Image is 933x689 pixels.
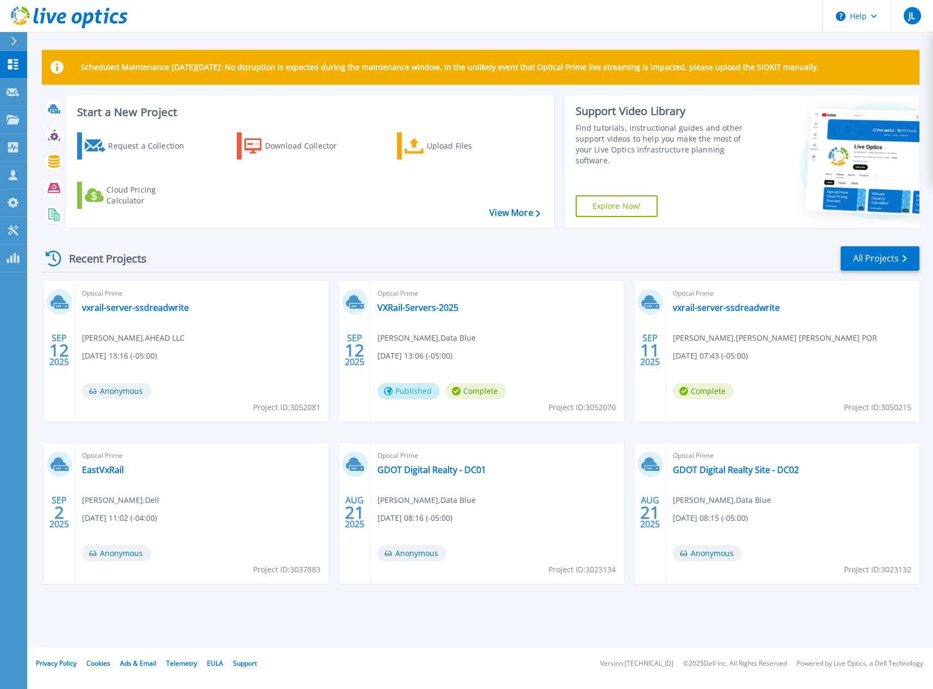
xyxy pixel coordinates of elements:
span: Complete [673,383,734,399]
a: Download Collector [237,132,358,160]
span: [PERSON_NAME] , Data Blue [673,494,771,506]
div: SEP 2025 [49,330,70,370]
a: Telemetry [166,659,197,668]
span: Anonymous [673,545,742,562]
span: [PERSON_NAME] , Data Blue [377,332,476,344]
span: 12 [345,346,364,355]
div: SEP 2025 [49,493,70,532]
li: © 2025 Dell Inc. All Rights Reserved [683,660,787,667]
span: Anonymous [82,545,151,562]
a: EastVxRail [82,464,124,475]
span: JL [909,11,915,20]
span: [DATE] 11:02 (-04:00) [82,512,157,524]
a: Explore Now! [576,195,658,217]
a: vxrail-server-ssdreadwrite [82,302,189,313]
span: [PERSON_NAME] , Data Blue [377,494,476,506]
div: SEP 2025 [640,330,660,370]
a: EULA [207,659,223,668]
a: GDOT Digital Realty Site - DC02 [673,464,799,475]
div: Upload Files [427,135,514,157]
span: Project ID: 3023132 [844,564,911,576]
span: Project ID: 3023134 [549,564,616,576]
span: Optical Prime [82,288,322,299]
h3: Start a New Project [77,106,540,118]
a: GDOT Digital Realty - DC01 [377,464,486,475]
div: Download Collector [265,135,352,157]
a: vxrail-server-ssdreadwrite [673,302,780,313]
span: [DATE] 13:06 (-05:00) [377,350,452,362]
span: 11 [640,346,660,355]
span: Optical Prime [377,288,617,299]
span: [DATE] 07:43 (-05:00) [673,350,748,362]
a: All Projects [841,246,919,271]
span: [DATE] 13:16 (-05:00) [82,350,157,362]
li: Version: [TECHNICAL_ID] [600,660,673,667]
span: Optical Prime [673,450,913,462]
div: Find tutorials, instructional guides and other support videos to help you make the most of your L... [576,123,755,166]
span: [PERSON_NAME] , Dell [82,494,159,506]
span: Anonymous [377,545,446,562]
a: Support [233,659,257,668]
span: 21 [640,508,660,517]
a: Request a Collection [77,132,198,160]
a: Ads & Email [120,659,156,668]
span: 12 [49,346,69,355]
div: SEP 2025 [344,330,365,370]
div: Recent Projects [42,245,161,272]
div: AUG 2025 [640,493,660,532]
a: Cloud Pricing Calculator [77,182,198,209]
span: Project ID: 3050215 [844,401,911,413]
div: Request a Collection [108,135,195,157]
a: View More [489,208,540,218]
a: Cookies [86,659,110,668]
p: Scheduled Maintenance [DATE][DATE]: No disruption is expected during the maintenance window. In t... [81,63,819,72]
span: Project ID: 3037883 [253,564,320,576]
span: Project ID: 3052081 [253,401,320,413]
span: Published [377,383,440,399]
span: Optical Prime [673,288,913,299]
span: Project ID: 3052070 [549,401,616,413]
li: Powered by Live Optics, a Dell Technology [797,660,923,667]
span: Optical Prime [377,450,617,462]
span: Complete [445,383,506,399]
div: Cloud Pricing Calculator [106,184,193,206]
span: Optical Prime [82,450,322,462]
span: [PERSON_NAME] , AHEAD LLC [82,332,185,344]
div: AUG 2025 [344,493,365,532]
div: Support Video Library [576,104,755,118]
span: Anonymous [82,383,151,399]
a: Upload Files [397,132,518,160]
span: [DATE] 08:15 (-05:00) [673,512,748,524]
a: Privacy Policy [36,659,77,668]
span: 21 [345,508,364,517]
span: 2 [54,508,64,517]
span: [DATE] 08:16 (-05:00) [377,512,452,524]
span: [PERSON_NAME] , [PERSON_NAME] [PERSON_NAME] POR [673,332,877,344]
a: VXRail-Servers-2025 [377,302,458,313]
